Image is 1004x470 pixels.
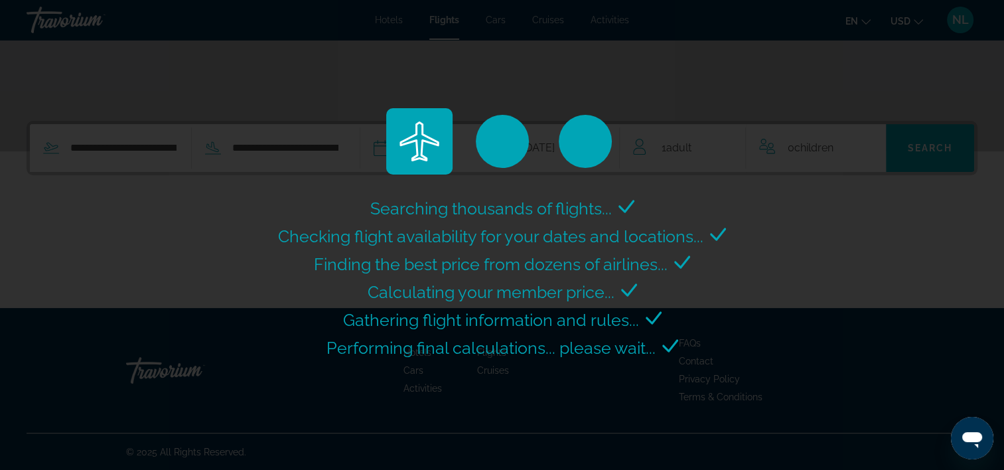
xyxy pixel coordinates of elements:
[368,282,614,302] span: Calculating your member price...
[326,338,656,358] span: Performing final calculations... please wait...
[370,198,612,218] span: Searching thousands of flights...
[314,254,668,274] span: Finding the best price from dozens of airlines...
[951,417,993,459] iframe: Button to launch messaging window
[343,310,639,330] span: Gathering flight information and rules...
[278,226,703,246] span: Checking flight availability for your dates and locations...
